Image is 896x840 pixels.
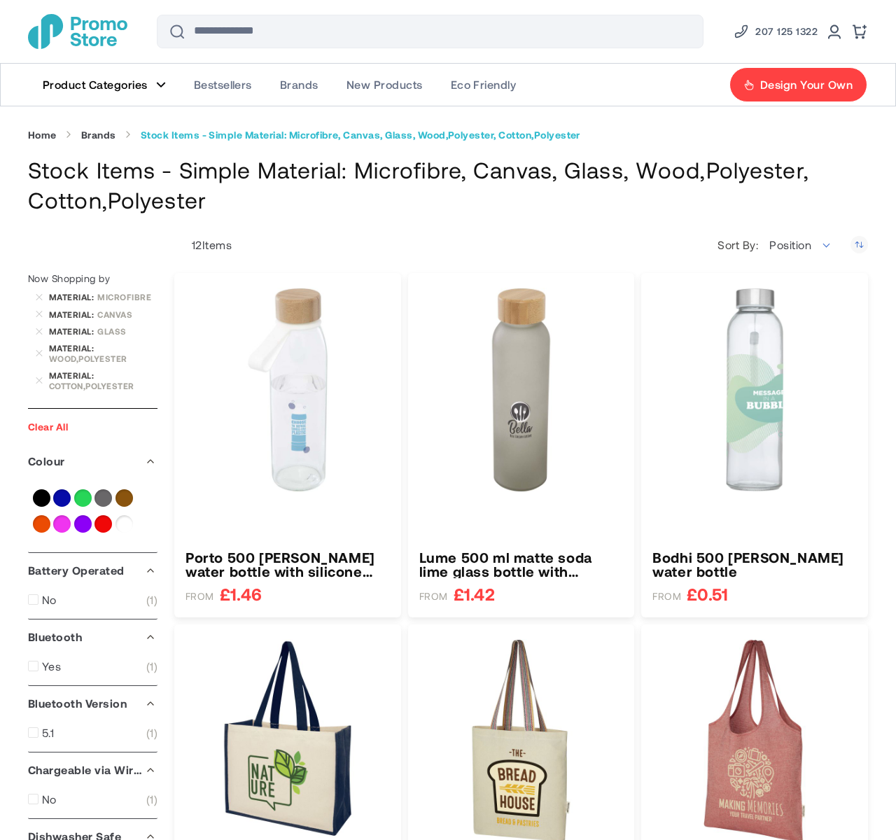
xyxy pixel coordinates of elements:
[33,515,50,533] a: Orange
[180,64,266,106] a: Bestsellers
[346,78,423,92] span: New Products
[28,792,157,806] a: No 1
[28,155,868,215] h1: Stock Items - Simple Material: Microfibre, Canvas, Glass, Wood,Polyester, Cotton,Polyester
[174,238,232,252] p: Items
[28,421,68,433] a: Clear All
[97,326,157,336] div: Glass
[53,489,71,507] a: Blue
[42,726,54,740] span: 5.1
[28,553,157,588] div: Battery Operated
[28,686,157,721] div: Bluetooth Version
[74,489,92,507] a: Green
[729,67,867,102] a: Design Your Own
[49,353,157,363] div: Wood,Polyester
[43,78,148,92] span: Product Categories
[146,659,157,673] span: 1
[419,590,448,603] span: FROM
[194,78,252,92] span: Bestsellers
[49,292,97,302] span: Material
[42,659,61,673] span: Yes
[49,326,97,336] span: Material
[28,14,127,49] img: Promotional Merchandise
[652,550,857,578] h3: Bodhi 500 [PERSON_NAME] water bottle
[687,585,728,603] span: £0.51
[185,288,390,492] img: Porto 500 ml glass water bottle with silicone handle and bamboo lid
[35,377,43,385] a: Remove Material Cotton,Polyester
[185,550,390,578] h3: Porto 500 [PERSON_NAME] water bottle with silicone handle and bamboo lid
[146,792,157,806] span: 1
[28,444,157,479] div: Colour
[53,515,71,533] a: Pink
[29,64,180,106] a: Product Categories
[850,236,868,253] a: Set Descending Direction
[33,489,50,507] a: Black
[97,309,157,319] div: Canvas
[35,293,43,301] a: Remove Material Microfibre
[35,310,43,318] a: Remove Material Canvas
[717,238,762,252] label: Sort By
[185,550,390,578] a: Porto 500 ml glass water bottle with silicone handle and bamboo lid
[115,515,133,533] a: White
[146,726,157,740] span: 1
[28,593,157,607] a: No 1
[437,64,531,106] a: Eco Friendly
[35,327,43,335] a: Remove Material Glass
[42,792,57,806] span: No
[74,515,92,533] a: Purple
[160,15,194,48] button: Search
[762,231,840,259] span: Position
[419,288,624,492] img: Lume 500 ml matte soda lime glass bottle with bamboo lid
[280,78,318,92] span: Brands
[141,129,580,141] strong: Stock Items - Simple Material: Microfibre, Canvas, Glass, Wood,Polyester, Cotton,Polyester
[42,593,57,607] span: No
[451,78,517,92] span: Eco Friendly
[28,659,157,673] a: Yes 1
[652,550,857,578] a: Bodhi 500 ml glass water bottle
[49,343,97,353] span: Material
[28,726,157,740] a: 5.1 1
[192,238,202,251] span: 12
[28,129,57,141] a: Home
[185,590,214,603] span: FROM
[49,309,97,319] span: Material
[97,292,157,302] div: Microfibre
[454,585,495,603] span: £1.42
[115,489,133,507] a: Natural
[94,489,112,507] a: Grey
[28,752,157,787] div: Chargeable via Wireless
[332,64,437,106] a: New Products
[652,288,857,492] img: Bodhi 500 ml glass water bottle
[733,23,818,40] a: Phone
[28,14,127,49] a: store logo
[419,550,624,578] a: Lume 500 ml matte soda lime glass bottle with bamboo lid
[220,585,262,603] span: £1.46
[81,129,116,141] a: Brands
[652,590,681,603] span: FROM
[760,78,853,92] span: Design Your Own
[769,238,811,251] span: Position
[266,64,332,106] a: Brands
[146,593,157,607] span: 1
[49,370,97,380] span: Material
[28,619,157,654] div: Bluetooth
[94,515,112,533] a: Red
[49,381,157,391] div: Cotton,Polyester
[755,23,818,40] span: 207 125 1322
[35,349,43,358] a: Remove Material Wood,Polyester
[28,272,110,284] span: Now Shopping by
